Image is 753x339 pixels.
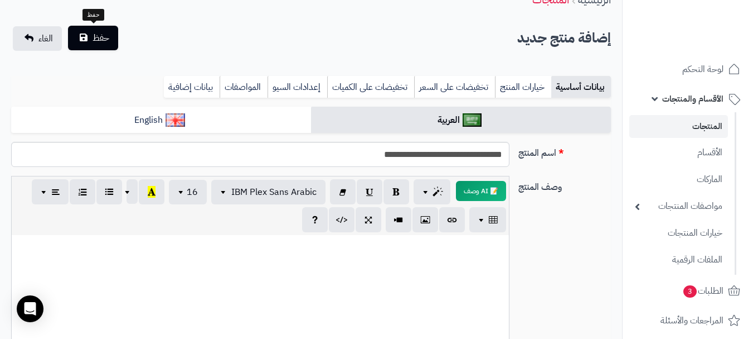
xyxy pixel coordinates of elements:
a: تخفيضات على السعر [414,76,495,98]
button: 16 [169,180,207,204]
a: خيارات المنتج [495,76,551,98]
span: IBM Plex Sans Arabic [231,185,317,199]
label: اسم المنتج [514,142,615,160]
a: العربية [311,107,611,134]
span: المراجعات والأسئلة [660,313,723,328]
a: الماركات [629,168,728,192]
span: 3 [683,285,697,298]
span: حفظ [93,31,109,45]
a: تخفيضات على الكميات [327,76,414,98]
a: English [11,107,311,134]
span: 16 [187,185,198,199]
span: الأقسام والمنتجات [662,91,723,107]
span: الغاء [38,32,53,45]
a: الطلبات3 [629,278,746,304]
img: English [166,113,185,127]
a: الملفات الرقمية [629,248,728,272]
a: بيانات أساسية [551,76,611,98]
button: 📝 AI وصف [456,181,506,201]
a: لوحة التحكم [629,56,746,83]
label: وصف المنتج [514,176,615,194]
span: لوحة التحكم [682,61,723,77]
a: المواصفات [220,76,268,98]
div: حفظ [82,9,104,21]
a: الأقسام [629,141,728,165]
a: الغاء [13,26,62,51]
h2: إضافة منتج جديد [517,27,611,50]
img: العربية [463,113,482,127]
a: المنتجات [629,115,728,138]
span: الطلبات [682,283,723,299]
a: إعدادات السيو [268,76,327,98]
button: حفظ [68,26,118,50]
div: Open Intercom Messenger [17,295,43,322]
a: المراجعات والأسئلة [629,307,746,334]
button: IBM Plex Sans Arabic [211,180,326,204]
a: بيانات إضافية [164,76,220,98]
a: خيارات المنتجات [629,221,728,245]
a: مواصفات المنتجات [629,194,728,218]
